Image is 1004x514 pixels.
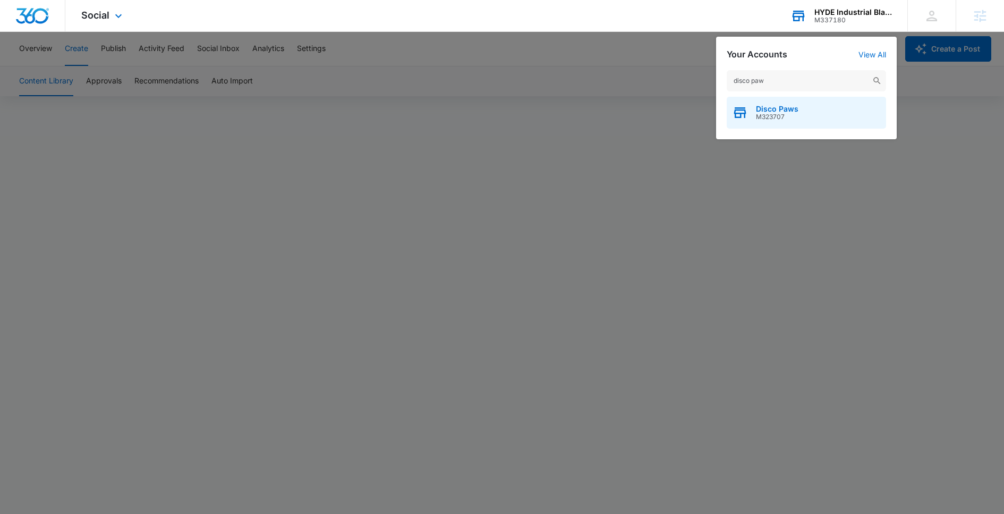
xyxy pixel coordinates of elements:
[81,10,109,21] span: Social
[727,70,886,91] input: Search Accounts
[756,105,798,113] span: Disco Paws
[814,8,892,16] div: account name
[727,97,886,129] button: Disco PawsM323707
[858,50,886,59] a: View All
[727,49,787,60] h2: Your Accounts
[756,113,798,121] span: M323707
[814,16,892,24] div: account id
